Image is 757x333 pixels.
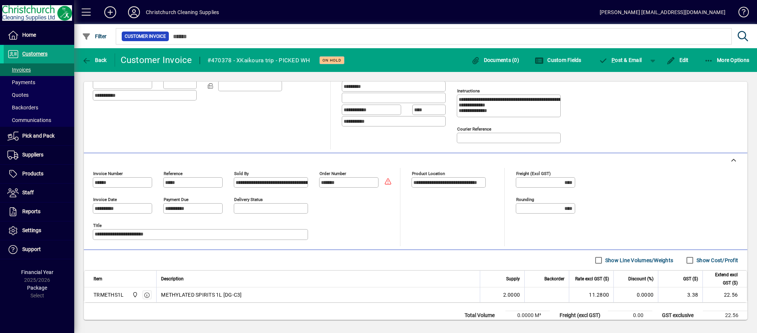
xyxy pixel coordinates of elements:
[575,275,609,283] span: Rate excl GST ($)
[146,6,219,18] div: Christchurch Cleaning Supplies
[702,287,747,302] td: 22.56
[683,275,698,283] span: GST ($)
[556,311,608,320] td: Freight (excl GST)
[4,63,74,76] a: Invoices
[22,32,36,38] span: Home
[604,257,673,264] label: Show Line Volumes/Weights
[80,30,109,43] button: Filter
[4,184,74,202] a: Staff
[4,76,74,89] a: Payments
[74,53,115,67] app-page-header-button: Back
[27,285,47,291] span: Package
[234,171,249,176] mat-label: Sold by
[704,57,750,63] span: More Options
[130,291,139,299] span: Christchurch Cleaning Supplies Ltd
[94,275,102,283] span: Item
[733,1,748,26] a: Knowledge Base
[4,146,74,164] a: Suppliers
[22,246,41,252] span: Support
[207,55,310,66] div: #470378 - XKaikoura trip - PICKED WH
[503,291,520,299] span: 2.0000
[21,269,53,275] span: Financial Year
[533,53,583,67] button: Custom Fields
[22,227,41,233] span: Settings
[658,287,702,302] td: 3.38
[164,197,189,202] mat-label: Payment due
[4,114,74,126] a: Communications
[665,53,691,67] button: Edit
[22,189,34,195] span: Staff
[544,275,564,283] span: Backorder
[574,291,609,299] div: 11.2800
[457,126,491,132] mat-label: Courier Reference
[7,67,31,73] span: Invoices
[608,311,652,320] td: 0.00
[695,257,738,264] label: Show Cost/Profit
[22,51,47,57] span: Customers
[707,271,738,287] span: Extend excl GST ($)
[234,197,263,202] mat-label: Delivery status
[161,291,242,299] span: METHYLATED SPIRITS 1L [DG-C3]
[80,53,109,67] button: Back
[658,311,703,320] td: GST exclusive
[516,171,551,176] mat-label: Freight (excl GST)
[612,57,615,63] span: P
[7,117,51,123] span: Communications
[595,53,646,67] button: Post & Email
[412,171,445,176] mat-label: Product location
[98,6,122,19] button: Add
[93,223,102,228] mat-label: Title
[7,105,38,111] span: Backorders
[461,311,505,320] td: Total Volume
[4,165,74,183] a: Products
[93,197,117,202] mat-label: Invoice date
[22,208,40,214] span: Reports
[600,6,725,18] div: [PERSON_NAME] [EMAIL_ADDRESS][DOMAIN_NAME]
[702,53,751,67] button: More Options
[469,53,521,67] button: Documents (0)
[666,57,689,63] span: Edit
[4,127,74,145] a: Pick and Pack
[22,152,43,158] span: Suppliers
[164,171,183,176] mat-label: Reference
[4,89,74,101] a: Quotes
[22,171,43,177] span: Products
[457,88,480,93] mat-label: Instructions
[613,287,658,302] td: 0.0000
[4,221,74,240] a: Settings
[4,26,74,44] a: Home
[4,202,74,221] a: Reports
[94,291,124,299] div: TRMETHS1L
[471,57,519,63] span: Documents (0)
[82,33,107,39] span: Filter
[505,311,550,320] td: 0.0000 M³
[161,275,184,283] span: Description
[7,79,35,85] span: Payments
[599,57,642,63] span: ost & Email
[22,133,55,139] span: Pick and Pack
[322,58,341,63] span: On hold
[535,57,581,63] span: Custom Fields
[506,275,520,283] span: Supply
[703,311,747,320] td: 22.56
[93,171,123,176] mat-label: Invoice number
[4,101,74,114] a: Backorders
[125,33,166,40] span: Customer Invoice
[319,171,346,176] mat-label: Order number
[121,54,192,66] div: Customer Invoice
[628,275,653,283] span: Discount (%)
[4,240,74,259] a: Support
[122,6,146,19] button: Profile
[82,57,107,63] span: Back
[516,197,534,202] mat-label: Rounding
[7,92,29,98] span: Quotes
